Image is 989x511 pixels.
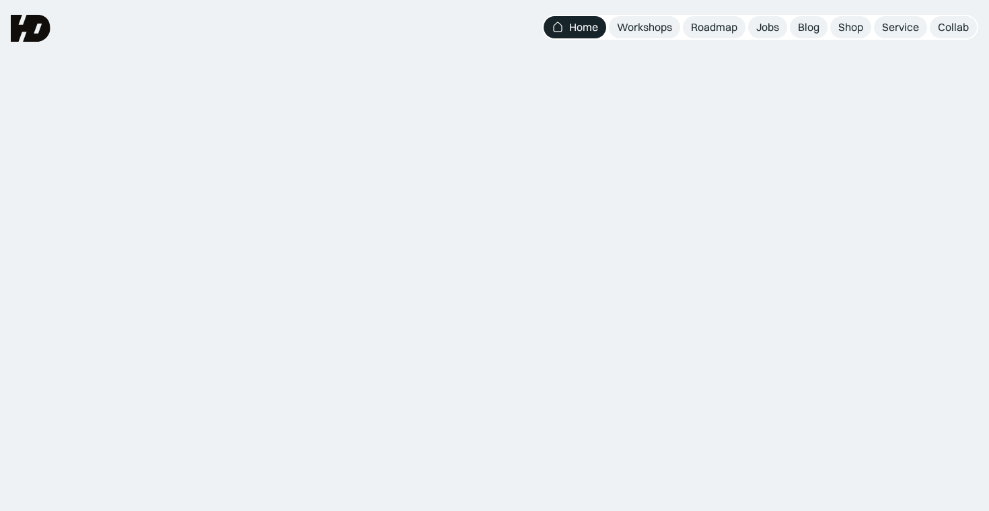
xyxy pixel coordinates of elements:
[544,16,606,38] a: Home
[691,20,737,34] div: Roadmap
[569,20,598,34] div: Home
[838,20,863,34] div: Shop
[790,16,828,38] a: Blog
[882,20,919,34] div: Service
[830,16,871,38] a: Shop
[756,20,779,34] div: Jobs
[798,20,819,34] div: Blog
[609,16,680,38] a: Workshops
[938,20,969,34] div: Collab
[617,20,672,34] div: Workshops
[748,16,787,38] a: Jobs
[930,16,977,38] a: Collab
[683,16,745,38] a: Roadmap
[874,16,927,38] a: Service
